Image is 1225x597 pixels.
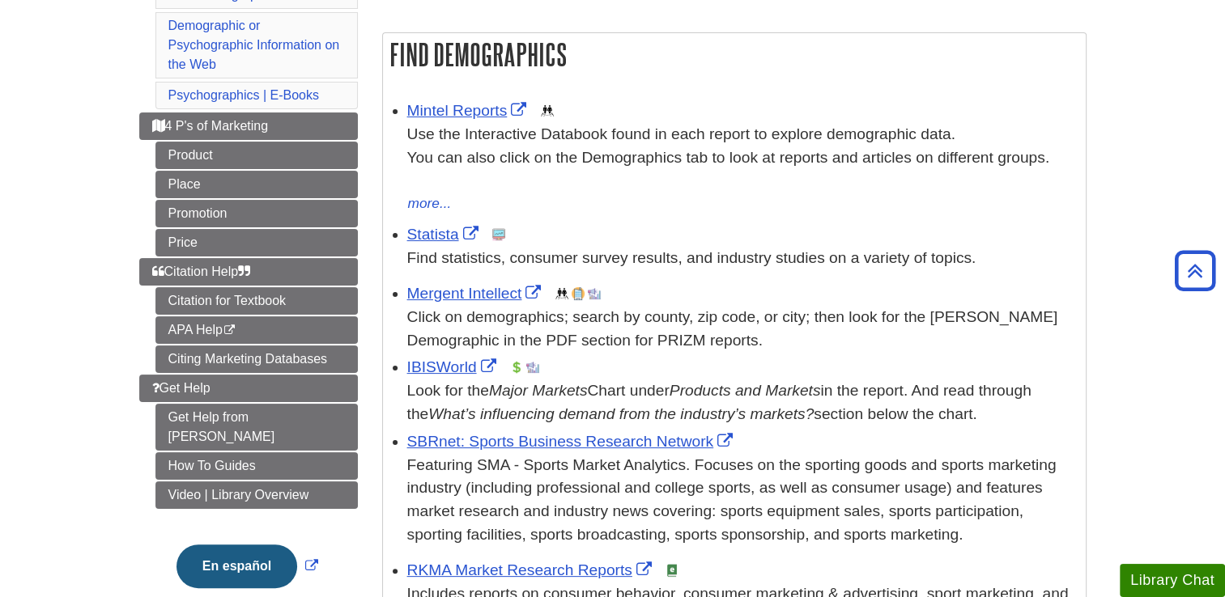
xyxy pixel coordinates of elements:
[152,265,251,278] span: Citation Help
[177,544,297,588] button: En español
[155,287,358,315] a: Citation for Textbook
[383,33,1086,76] h2: Find Demographics
[407,102,531,119] a: Link opens in new window
[407,561,656,578] a: Link opens in new window
[526,361,539,374] img: Industry Report
[555,287,568,300] img: Demographics
[1169,260,1221,282] a: Back to Top
[407,433,738,450] a: Link opens in new window
[510,361,523,374] img: Financial Report
[407,193,453,215] button: more...
[155,229,358,256] a: Price
[139,258,358,286] a: Citation Help
[407,247,1078,270] p: Find statistics, consumer survey results, and industry studies on a variety of topics.
[139,112,358,140] a: 4 P's of Marketing
[172,559,322,573] a: Link opens in new window
[407,379,1078,426] div: Look for the Chart under in the report. And read through the section below the chart.
[407,123,1078,193] div: Use the Interactive Databook found in each report to explore demographic data. You can also click...
[588,287,601,300] img: Industry Report
[428,405,814,422] i: What’s influencing demand from the industry’s markets?
[666,564,678,577] img: e-Book
[407,454,1078,547] p: Featuring SMA - Sports Market Analytics. Focuses on the sporting goods and sports marketing indus...
[155,316,358,344] a: APA Help
[407,358,500,375] a: Link opens in new window
[572,287,585,300] img: Company Information
[670,382,821,399] i: Products and Markets
[155,142,358,169] a: Product
[152,381,211,395] span: Get Help
[155,200,358,227] a: Promotion
[155,171,358,198] a: Place
[168,19,340,71] a: Demographic or Psychographic Information on the Web
[168,88,319,102] a: Psychographics | E-Books
[152,119,269,133] span: 4 P's of Marketing
[407,226,483,243] a: Link opens in new window
[541,104,554,117] img: Demographics
[155,345,358,373] a: Citing Marketing Databases
[223,325,236,336] i: This link opens in a new window
[155,481,358,509] a: Video | Library Overview
[407,285,546,302] a: Link opens in new window
[139,375,358,402] a: Get Help
[489,382,588,399] i: Major Markets
[492,228,505,241] img: Statistics
[407,306,1078,353] div: Click on demographics; search by county, zip code, or city; then look for the [PERSON_NAME] Demog...
[155,452,358,480] a: How To Guides
[155,404,358,451] a: Get Help from [PERSON_NAME]
[1120,564,1225,597] button: Library Chat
